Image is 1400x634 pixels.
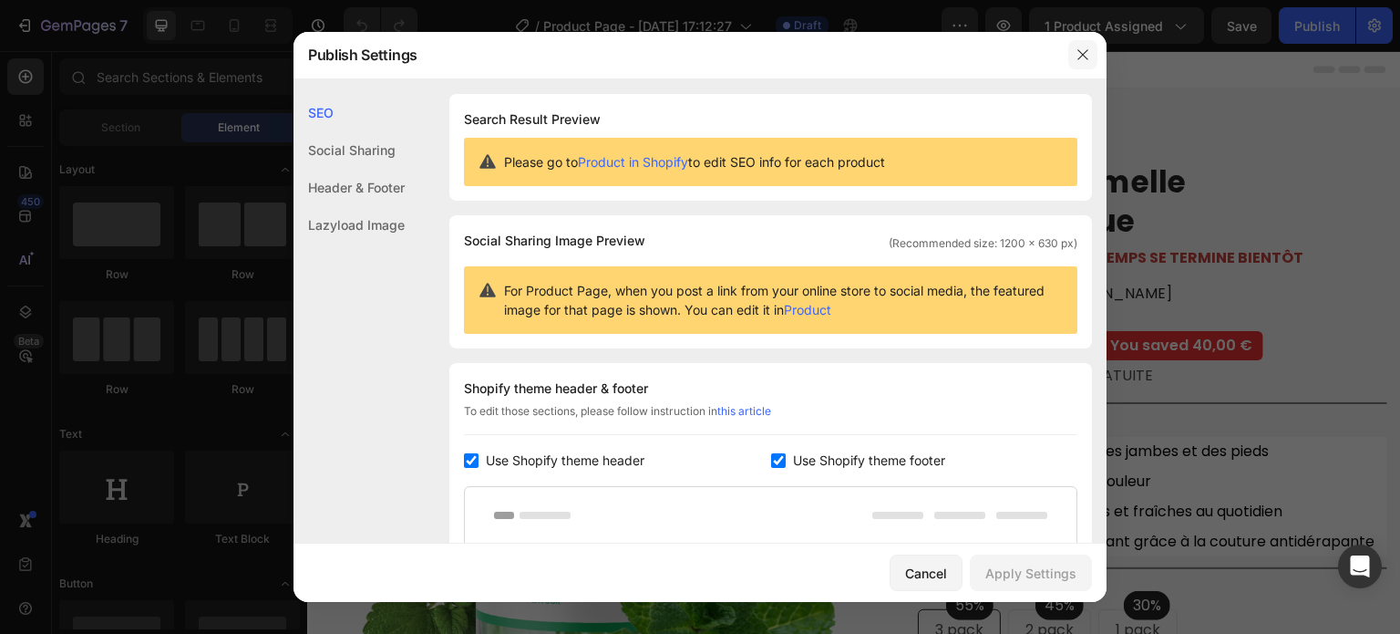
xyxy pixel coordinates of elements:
span: Use Shopify theme header [486,450,644,472]
div: Publish Settings [293,31,1059,78]
span: Des jambes énergiques et fraîches au quotidien [636,450,975,471]
span: Use Shopify theme footer [793,450,945,472]
button: Apply Settings [970,555,1092,591]
a: this article [717,404,771,418]
p: 55% [648,544,677,566]
span: Absolument antidérapant grâce à la couture antidérapante [636,480,1067,501]
h2: podoflex semelle orthopedique [611,110,1080,192]
strong: LA PROMOTION DU PRINTEMPS SE TERMINE BIENTÔT [612,196,996,217]
h1: Search Result Preview [464,109,1077,130]
button: Cancel [890,555,962,591]
div: Header & Footer [293,169,405,206]
div: Open Intercom Messenger [1338,545,1382,588]
span: For Product Page, when you post a link from your online store to social media, the featured image... [504,281,1063,319]
div: 39,99 € [611,279,694,310]
div: Cancel [905,564,947,583]
span: Social Sharing Image Preview [464,230,645,252]
p: 2 pack [718,568,767,590]
p: 3 pack [628,568,676,590]
p: 45% [737,544,767,566]
div: 79,99 € [701,279,785,310]
a: Product [784,302,831,317]
div: Social Sharing [293,131,405,169]
p: 30% [826,544,854,566]
p: TVA incluse - Livraison GRATUITE [612,312,1078,338]
div: Apply Settings [985,564,1076,583]
span: Réduit la fatigue et la douleur [636,420,844,441]
pre: You saved 40,00 € [792,280,956,309]
span: Please go to to edit SEO info for each product [504,152,885,171]
span: Réduit le gonflement des jambes et des pieds [636,390,962,411]
p: 1458 [PERSON_NAME] [707,230,865,256]
p: 1 pack [808,568,853,590]
div: Lazyload Image [293,206,405,244]
div: SEO [293,94,405,131]
div: Shopify theme header & footer [464,378,1077,400]
span: (Recommended size: 1200 x 630 px) [889,235,1077,252]
a: Product in Shopify [578,154,688,170]
div: To edit those sections, please follow instruction in [464,403,1077,435]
